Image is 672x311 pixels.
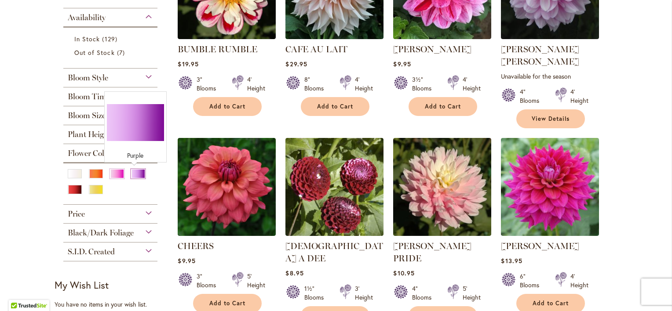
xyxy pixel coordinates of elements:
a: CHEERS [178,229,276,238]
div: Purple [107,151,164,160]
div: 4' Height [247,75,265,93]
a: CHA CHING [393,33,491,41]
div: 4' Height [355,75,373,93]
span: Add to Cart [317,103,353,110]
span: $8.95 [285,269,303,277]
div: 4' Height [570,87,588,105]
div: 5' Height [247,272,265,289]
span: Add to Cart [533,300,569,307]
div: 3½" Blooms [412,75,437,93]
span: Bloom Style [68,73,108,83]
a: CHLOE JANAE [501,229,599,238]
a: CHARLOTTE MAE [501,33,599,41]
a: CHEERS [178,241,214,251]
span: In Stock [74,35,100,43]
div: 5' Height [463,284,481,302]
span: Price [68,209,85,219]
img: CHEERS [178,138,276,236]
span: View Details [532,115,570,123]
span: $13.95 [501,257,522,265]
span: $9.95 [178,257,195,265]
div: 4' Height [570,272,588,289]
img: CHLOE JANAE [501,138,599,236]
span: $29.95 [285,60,307,68]
div: 1½" Blooms [304,284,329,302]
span: Bloom Size [68,111,106,120]
span: Add to Cart [209,103,245,110]
a: [PERSON_NAME] [393,44,471,54]
span: Black/Dark Foliage [68,228,134,238]
a: [DEMOGRAPHIC_DATA] A DEE [285,241,383,264]
div: You have no items in your wish list. [55,300,172,309]
a: [PERSON_NAME] [PERSON_NAME] [501,44,579,67]
a: [PERSON_NAME] PRIDE [393,241,471,264]
strong: My Wish List [55,278,109,291]
a: In Stock 129 [74,34,149,43]
span: Out of Stock [74,48,115,57]
a: Café Au Lait [285,33,383,41]
div: 8" Blooms [304,75,329,93]
span: $9.95 [393,60,411,68]
a: Out of Stock 7 [74,48,149,57]
img: CHILSON'S PRIDE [393,138,491,236]
div: 4" Blooms [520,87,544,105]
a: CHICK A DEE [285,229,383,238]
div: 6" Blooms [520,272,544,289]
div: 3' Height [355,284,373,302]
div: 4" Blooms [412,284,437,302]
span: 129 [102,34,119,43]
div: 3" Blooms [197,272,221,289]
button: Add to Cart [409,97,477,116]
a: BUMBLE RUMBLE [178,44,257,54]
a: [PERSON_NAME] [501,241,579,251]
button: Add to Cart [301,97,369,116]
a: CAFE AU LAIT [285,44,347,54]
p: Unavailable for the season [501,72,599,80]
a: BUMBLE RUMBLE [178,33,276,41]
span: Add to Cart [425,103,461,110]
a: CHILSON'S PRIDE [393,229,491,238]
img: CHICK A DEE [285,138,383,236]
span: Plant Height [68,130,111,139]
span: Availability [68,13,106,22]
div: 3" Blooms [197,75,221,93]
span: 7 [117,48,127,57]
div: 4' Height [463,75,481,93]
span: Flower Color [68,148,111,158]
span: Bloom Time [68,92,110,101]
button: Add to Cart [193,97,262,116]
span: $19.95 [178,60,198,68]
span: $10.95 [393,269,414,277]
iframe: Launch Accessibility Center [7,280,31,304]
span: Add to Cart [209,300,245,307]
a: View Details [516,109,585,128]
span: S.I.D. Created [68,247,115,257]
